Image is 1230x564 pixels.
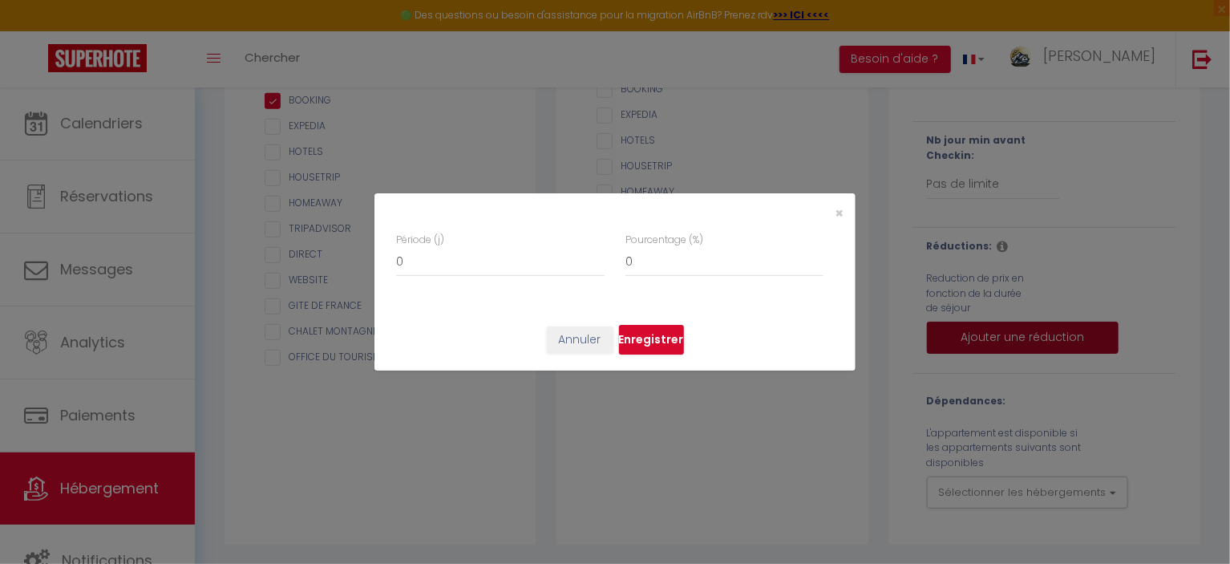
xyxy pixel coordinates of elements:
[547,327,613,354] button: Annuler
[835,206,844,221] button: Close
[625,233,703,248] label: Pourcentage (%)
[835,203,844,223] span: ×
[619,325,684,355] button: Enregistrer
[396,233,444,248] label: Période (j)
